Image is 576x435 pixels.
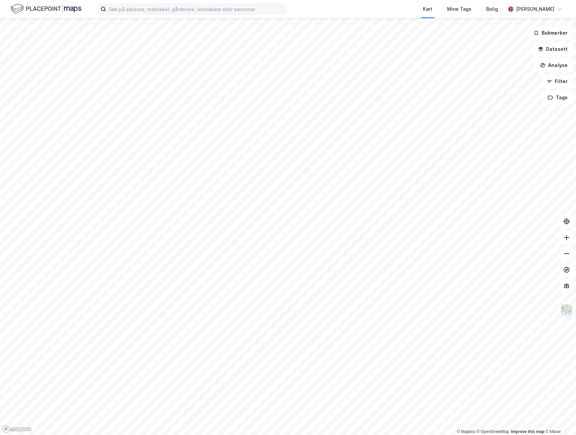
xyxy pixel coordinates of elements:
[511,429,544,434] a: Improve this map
[447,5,471,13] div: Mine Tags
[542,91,573,104] button: Tags
[532,42,573,56] button: Datasett
[560,304,573,317] img: Z
[534,59,573,72] button: Analyse
[541,75,573,88] button: Filter
[2,425,32,433] a: Mapbox homepage
[542,403,576,435] iframe: Chat Widget
[542,403,576,435] div: Kontrollprogram for chat
[528,26,573,40] button: Bokmerker
[516,5,554,13] div: [PERSON_NAME]
[423,5,432,13] div: Kart
[477,429,509,434] a: OpenStreetMap
[486,5,498,13] div: Bolig
[457,429,475,434] a: Mapbox
[106,4,286,14] input: Søk på adresse, matrikkel, gårdeiere, leietakere eller personer
[11,3,81,15] img: logo.f888ab2527a4732fd821a326f86c7f29.svg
